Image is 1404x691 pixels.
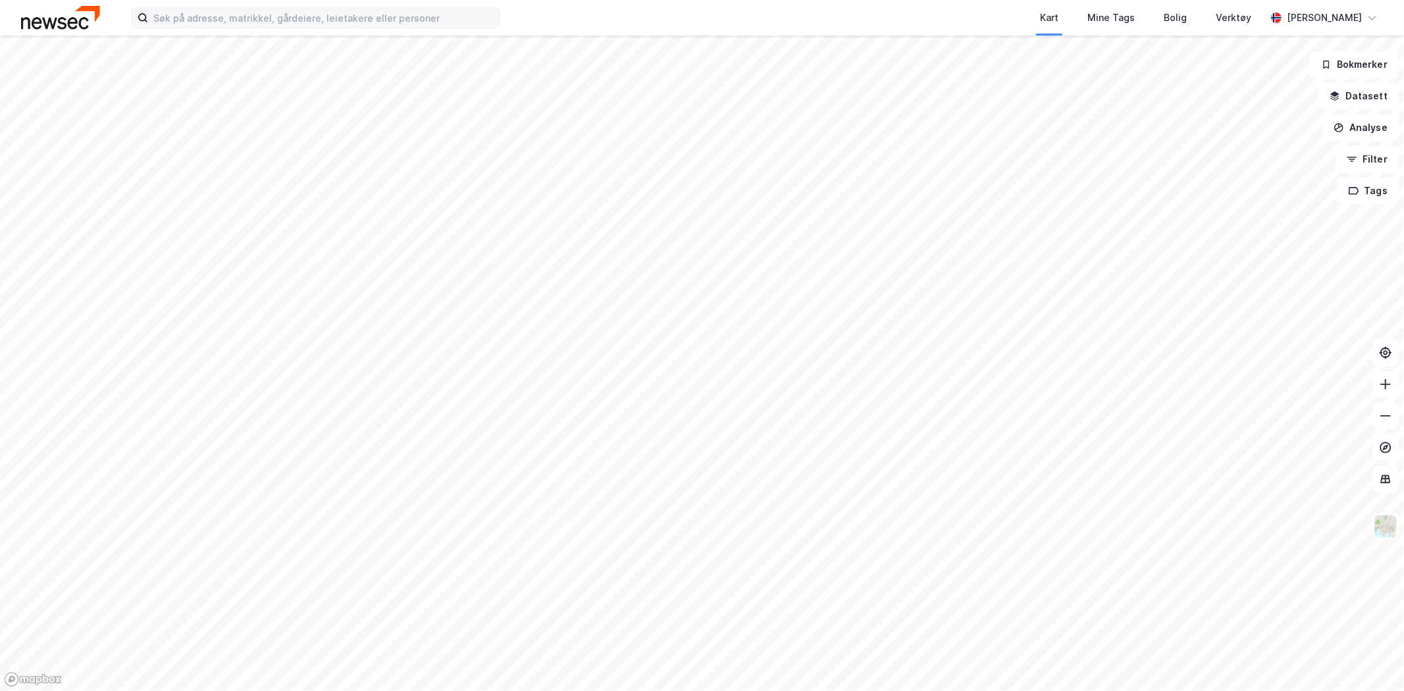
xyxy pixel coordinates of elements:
[1040,10,1058,26] div: Kart
[1287,10,1362,26] div: [PERSON_NAME]
[1338,628,1404,691] div: Kontrollprogram for chat
[1087,10,1135,26] div: Mine Tags
[1216,10,1251,26] div: Verktøy
[1338,628,1404,691] iframe: Chat Widget
[1164,10,1187,26] div: Bolig
[148,8,500,28] input: Søk på adresse, matrikkel, gårdeiere, leietakere eller personer
[21,6,100,29] img: newsec-logo.f6e21ccffca1b3a03d2d.png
